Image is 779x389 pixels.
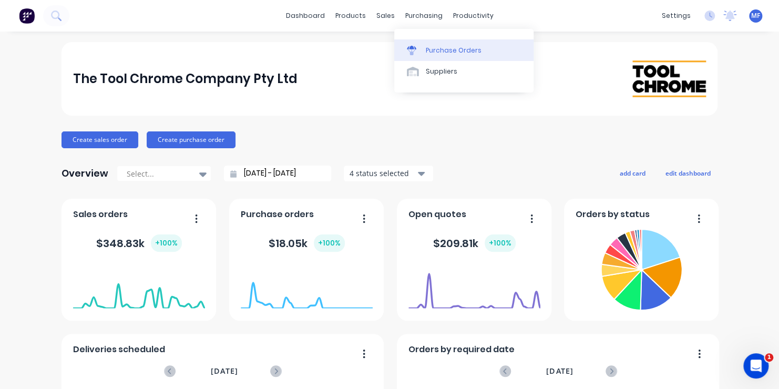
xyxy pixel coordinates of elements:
[743,353,768,378] iframe: Intercom live chat
[314,234,345,252] div: + 100 %
[613,166,652,180] button: add card
[576,208,650,221] span: Orders by status
[394,39,534,60] a: Purchase Orders
[241,208,314,221] span: Purchase orders
[73,343,165,356] span: Deliveries scheduled
[632,60,706,97] img: The Tool Chrome Company Pty Ltd
[659,166,717,180] button: edit dashboard
[448,8,499,24] div: productivity
[19,8,35,24] img: Factory
[765,353,773,362] span: 1
[546,365,573,377] span: [DATE]
[394,61,534,82] a: Suppliers
[330,8,371,24] div: products
[73,208,128,221] span: Sales orders
[281,8,330,24] a: dashboard
[151,234,182,252] div: + 100 %
[147,131,235,148] button: Create purchase order
[426,67,457,76] div: Suppliers
[485,234,516,252] div: + 100 %
[400,8,448,24] div: purchasing
[426,46,481,55] div: Purchase Orders
[408,208,466,221] span: Open quotes
[350,168,416,179] div: 4 status selected
[269,234,345,252] div: $ 18.05k
[751,11,760,21] span: MF
[211,365,238,377] span: [DATE]
[433,234,516,252] div: $ 209.81k
[344,166,433,181] button: 4 status selected
[61,131,138,148] button: Create sales order
[371,8,400,24] div: sales
[61,163,108,184] div: Overview
[96,234,182,252] div: $ 348.83k
[73,68,298,89] div: The Tool Chrome Company Pty Ltd
[657,8,696,24] div: settings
